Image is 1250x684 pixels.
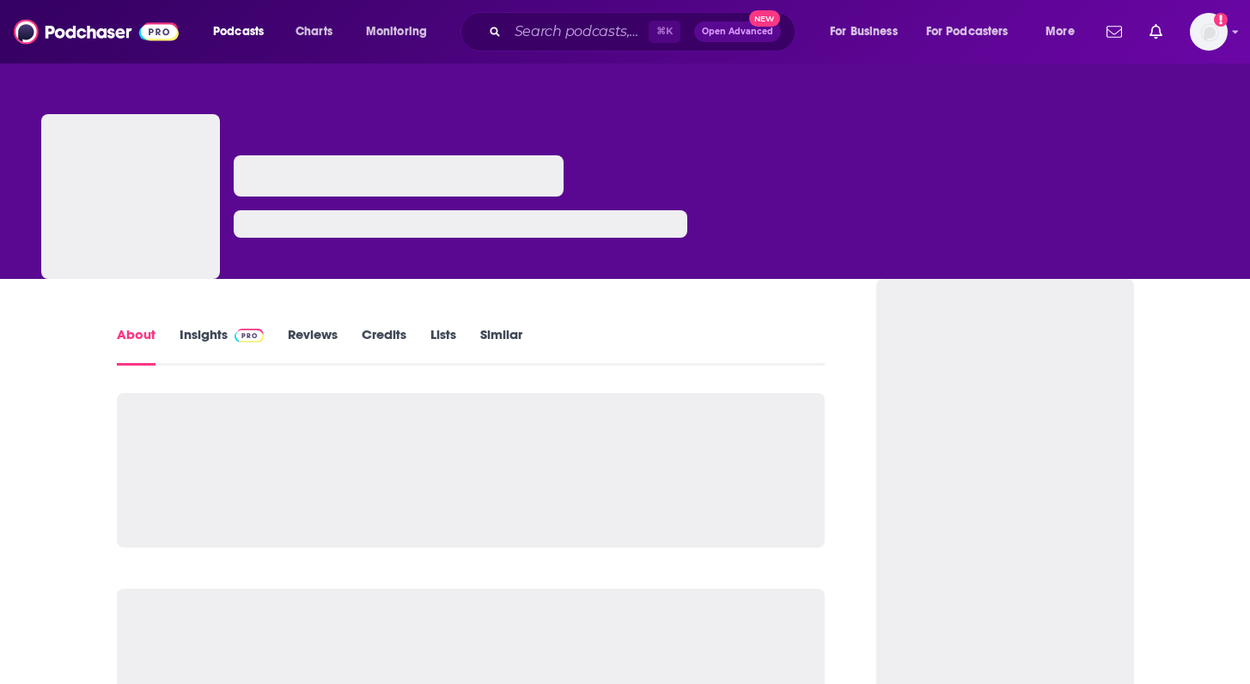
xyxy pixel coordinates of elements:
img: Podchaser Pro [235,329,265,342]
button: open menu [915,18,1034,45]
button: Open AdvancedNew [694,21,781,42]
a: About [117,326,155,366]
span: Logged in as biancagorospe [1190,13,1228,51]
img: Podchaser - Follow, Share and Rate Podcasts [14,15,179,48]
button: open menu [354,18,449,45]
button: open menu [818,18,919,45]
a: Show notifications dropdown [1100,17,1129,46]
span: Podcasts [213,20,264,44]
span: Monitoring [366,20,427,44]
span: For Podcasters [926,20,1009,44]
a: Similar [480,326,522,366]
span: New [749,10,780,27]
span: For Business [830,20,898,44]
button: open menu [1034,18,1096,45]
a: Credits [362,326,406,366]
span: More [1046,20,1075,44]
span: Open Advanced [702,27,773,36]
button: Show profile menu [1190,13,1228,51]
div: Search podcasts, credits, & more... [477,12,812,51]
a: Lists [430,326,456,366]
a: Reviews [288,326,338,366]
a: Show notifications dropdown [1143,17,1169,46]
img: User Profile [1190,13,1228,51]
button: open menu [201,18,286,45]
span: Charts [296,20,332,44]
a: Charts [284,18,343,45]
a: InsightsPodchaser Pro [180,326,265,366]
input: Search podcasts, credits, & more... [508,18,649,45]
svg: Add a profile image [1214,13,1228,27]
span: ⌘ K [649,21,680,43]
